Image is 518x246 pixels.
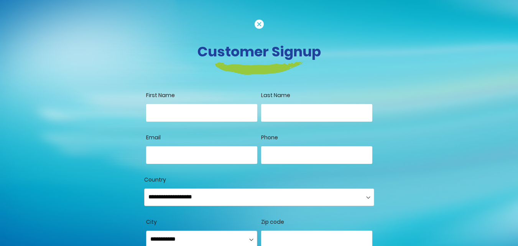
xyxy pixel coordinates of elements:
[144,176,166,183] span: Country
[255,20,264,29] img: cancel
[215,62,303,75] img: login-heading-border.png
[261,91,290,99] span: Last Name
[46,43,472,60] h3: Customer Signup
[261,218,284,226] span: Zip code
[261,134,278,141] span: Phone
[146,91,175,99] span: First Name
[146,218,157,226] span: City
[146,134,161,141] span: Email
